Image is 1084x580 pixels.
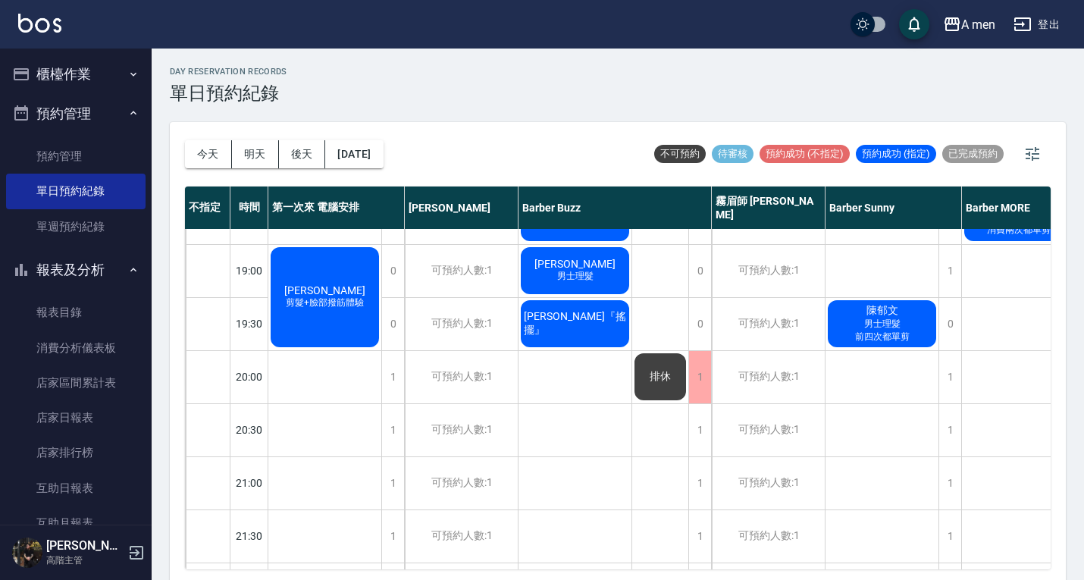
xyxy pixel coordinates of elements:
[6,55,146,94] button: 櫃檯作業
[6,471,146,506] a: 互助日報表
[230,350,268,403] div: 20:00
[938,351,961,403] div: 1
[712,404,825,456] div: 可預約人數:1
[325,140,383,168] button: [DATE]
[521,310,629,337] span: [PERSON_NAME]『搖擺』
[46,538,124,553] h5: [PERSON_NAME]
[405,351,518,403] div: 可預約人數:1
[938,457,961,509] div: 1
[938,245,961,297] div: 1
[826,187,962,229] div: Barber Sunny
[712,298,825,350] div: 可預約人數:1
[712,457,825,509] div: 可預約人數:1
[6,400,146,435] a: 店家日報表
[405,510,518,563] div: 可預約人數:1
[852,331,913,343] span: 前四次都單剪
[46,553,124,567] p: 高階主管
[6,139,146,174] a: 預約管理
[899,9,929,39] button: save
[230,509,268,563] div: 21:30
[938,298,961,350] div: 0
[230,244,268,297] div: 19:00
[185,187,230,229] div: 不指定
[6,295,146,330] a: 報表目錄
[12,538,42,568] img: Person
[6,435,146,470] a: 店家排行榜
[185,140,232,168] button: 今天
[856,147,936,161] span: 預約成功 (指定)
[861,318,904,331] span: 男士理髮
[381,457,404,509] div: 1
[381,298,404,350] div: 0
[863,304,901,318] span: 陳郁文
[6,250,146,290] button: 報表及分析
[1007,11,1066,39] button: 登出
[230,403,268,456] div: 20:30
[961,15,995,34] div: A men
[712,147,753,161] span: 待審核
[6,365,146,400] a: 店家區間累計表
[283,296,367,309] span: 剪髮+臉部撥筋體驗
[381,404,404,456] div: 1
[405,245,518,297] div: 可預約人數:1
[712,187,826,229] div: 霧眉師 [PERSON_NAME]
[6,506,146,541] a: 互助月報表
[18,14,61,33] img: Logo
[531,258,619,270] span: [PERSON_NAME]
[688,457,711,509] div: 1
[279,140,326,168] button: 後天
[688,510,711,563] div: 1
[6,331,146,365] a: 消費分析儀表板
[405,187,519,229] div: [PERSON_NAME]
[230,187,268,229] div: 時間
[405,298,518,350] div: 可預約人數:1
[230,297,268,350] div: 19:30
[6,174,146,208] a: 單日預約紀錄
[984,224,1054,237] span: 消費兩次都單剪
[381,510,404,563] div: 1
[937,9,1001,40] button: A men
[281,284,368,296] span: [PERSON_NAME]
[268,187,405,229] div: 第一次來 電腦安排
[712,245,825,297] div: 可預約人數:1
[381,351,404,403] div: 1
[712,510,825,563] div: 可預約人數:1
[232,140,279,168] button: 明天
[688,245,711,297] div: 0
[688,404,711,456] div: 1
[647,370,674,384] span: 排休
[405,457,518,509] div: 可預約人數:1
[170,67,287,77] h2: day Reservation records
[760,147,850,161] span: 預約成功 (不指定)
[6,209,146,244] a: 單週預約紀錄
[712,351,825,403] div: 可預約人數:1
[230,456,268,509] div: 21:00
[688,298,711,350] div: 0
[405,404,518,456] div: 可預約人數:1
[554,270,597,283] span: 男士理髮
[942,147,1004,161] span: 已完成預約
[6,94,146,133] button: 預約管理
[688,351,711,403] div: 1
[938,510,961,563] div: 1
[381,245,404,297] div: 0
[938,404,961,456] div: 1
[519,187,712,229] div: Barber Buzz
[654,147,706,161] span: 不可預約
[170,83,287,104] h3: 單日預約紀錄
